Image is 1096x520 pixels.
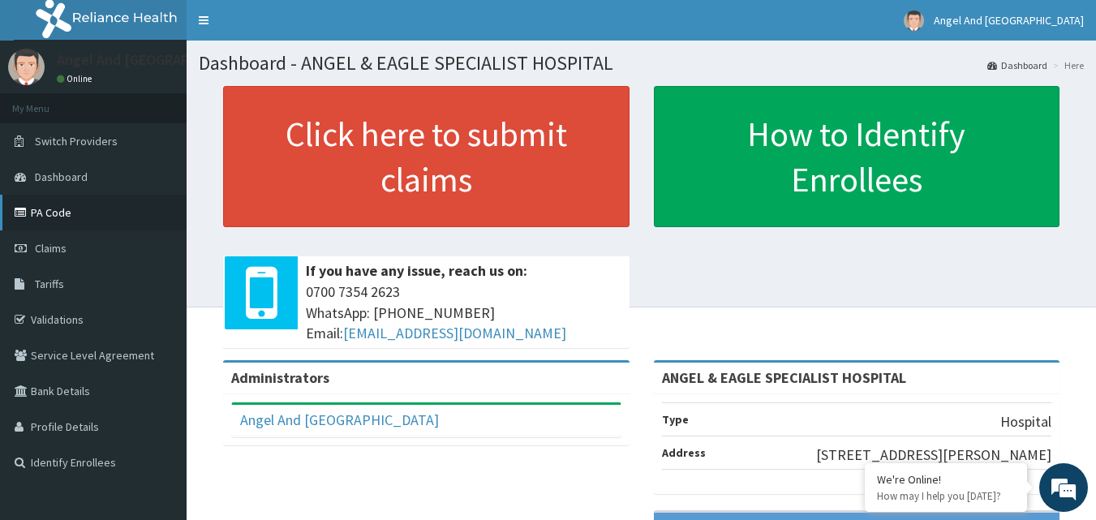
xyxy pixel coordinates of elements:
a: Click here to submit claims [223,86,630,227]
li: Here [1049,58,1084,72]
h1: Dashboard - ANGEL & EAGLE SPECIALIST HOSPITAL [199,53,1084,74]
span: 0700 7354 2623 WhatsApp: [PHONE_NUMBER] Email: [306,281,621,344]
p: Angel And [GEOGRAPHIC_DATA] [57,53,258,67]
span: Angel And [GEOGRAPHIC_DATA] [934,13,1084,28]
strong: ANGEL & EAGLE SPECIALIST HOSPITAL [662,368,906,387]
span: Tariffs [35,277,64,291]
a: Online [57,73,96,84]
textarea: Type your message and hit 'Enter' [8,347,309,404]
div: Minimize live chat window [266,8,305,47]
p: [STREET_ADDRESS][PERSON_NAME] [816,445,1051,466]
div: We're Online! [877,472,1015,487]
span: Switch Providers [35,134,118,148]
img: User Image [904,11,924,31]
p: Hospital [1000,411,1051,432]
span: Claims [35,241,67,256]
p: How may I help you today? [877,489,1015,503]
span: We're online! [94,157,224,320]
img: d_794563401_company_1708531726252_794563401 [30,81,66,122]
b: If you have any issue, reach us on: [306,261,527,280]
a: How to Identify Enrollees [654,86,1060,227]
span: Dashboard [35,170,88,184]
a: Dashboard [987,58,1047,72]
a: [EMAIL_ADDRESS][DOMAIN_NAME] [343,324,566,342]
a: Angel And [GEOGRAPHIC_DATA] [240,410,439,429]
img: User Image [8,49,45,85]
b: Administrators [231,368,329,387]
b: Type [662,412,689,427]
b: Address [662,445,706,460]
div: Chat with us now [84,91,273,112]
